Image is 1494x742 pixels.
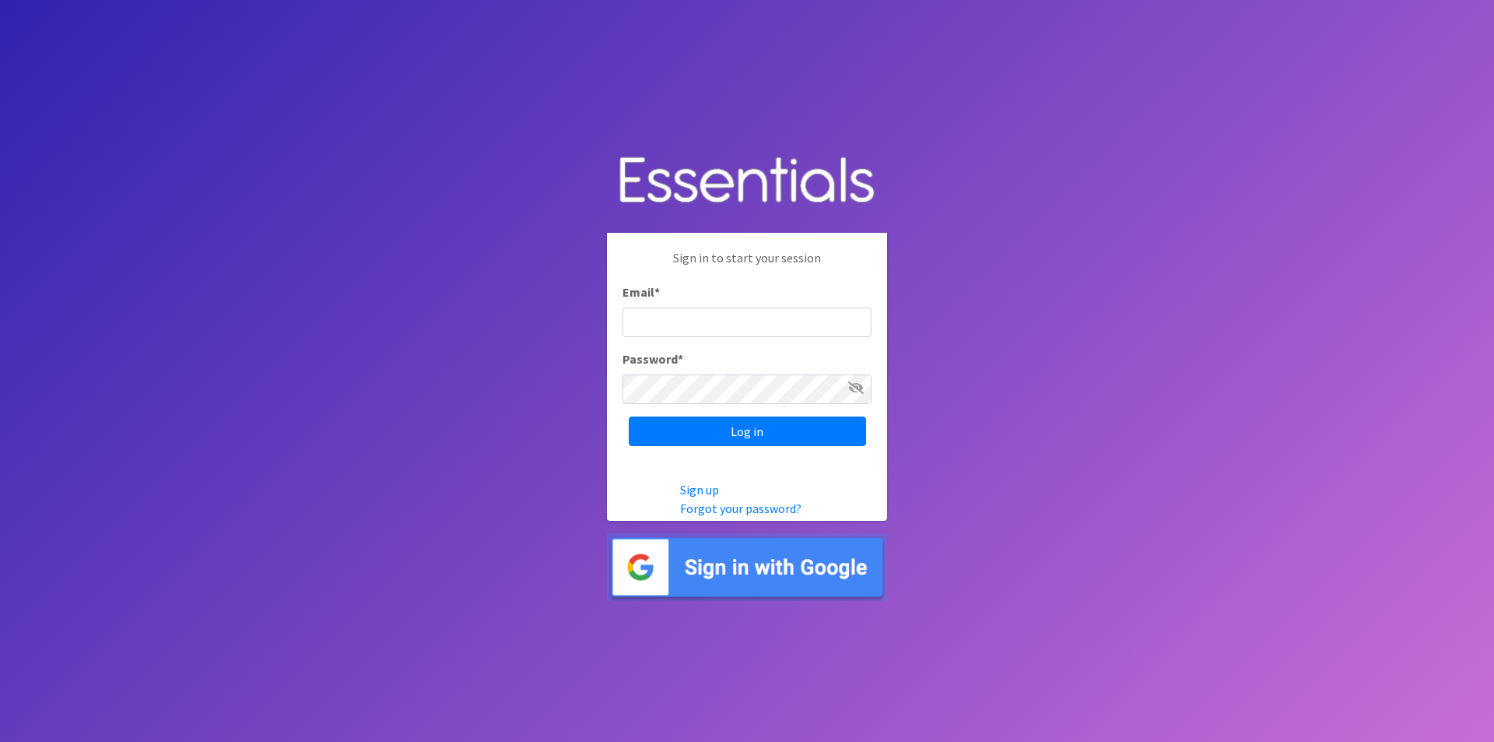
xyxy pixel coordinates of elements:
p: Sign in to start your session [622,248,871,283]
abbr: required [678,351,683,367]
a: Sign up [680,482,719,498]
img: Human Essentials [607,141,887,221]
abbr: required [654,284,660,300]
label: Password [622,350,683,368]
label: Email [622,283,660,301]
img: Sign in with Google [607,533,887,601]
a: Forgot your password? [680,501,801,516]
input: Log in [629,417,866,446]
